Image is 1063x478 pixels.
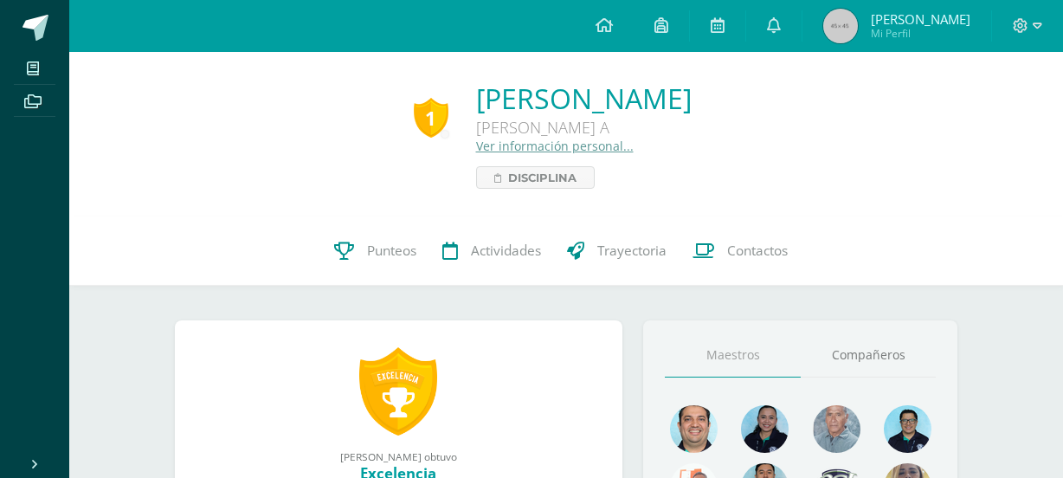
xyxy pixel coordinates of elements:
span: Punteos [367,242,416,260]
img: 45x45 [823,9,858,43]
div: 1 [414,98,448,138]
a: Actividades [429,216,554,286]
a: Disciplina [476,166,595,189]
a: Contactos [680,216,801,286]
span: Trayectoria [597,242,667,260]
span: Mi Perfil [871,26,970,41]
div: [PERSON_NAME] obtuvo [192,449,606,463]
a: Maestros [665,333,801,378]
img: 677c00e80b79b0324b531866cf3fa47b.png [670,405,718,453]
a: [PERSON_NAME] [476,80,692,117]
a: Trayectoria [554,216,680,286]
span: [PERSON_NAME] [871,10,970,28]
div: [PERSON_NAME] A [476,117,692,138]
img: d220431ed6a2715784848fdc026b3719.png [884,405,931,453]
a: Punteos [321,216,429,286]
span: Disciplina [508,167,577,188]
a: Compañeros [801,333,937,378]
img: 55ac31a88a72e045f87d4a648e08ca4b.png [813,405,860,453]
span: Contactos [727,242,788,260]
img: 4fefb2d4df6ade25d47ae1f03d061a50.png [741,405,789,453]
span: Actividades [471,242,541,260]
a: Ver información personal... [476,138,634,154]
